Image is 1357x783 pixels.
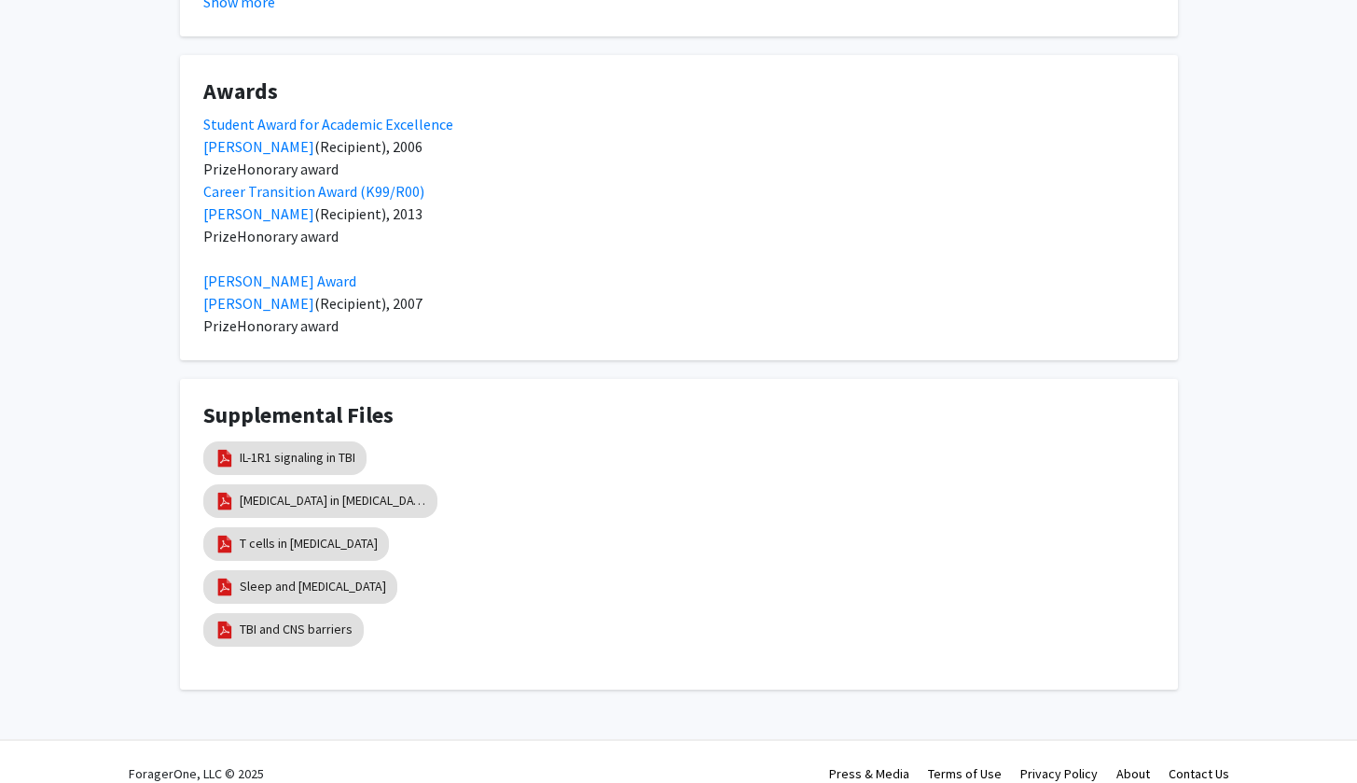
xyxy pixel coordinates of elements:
[14,699,79,769] iframe: Chat
[240,620,353,639] a: TBI and CNS barriers
[203,294,314,313] a: [PERSON_NAME]
[203,78,1155,105] h4: Awards
[215,577,235,597] img: pdf_icon.png
[240,577,386,596] a: Sleep and [MEDICAL_DATA]
[215,491,235,511] img: pdf_icon.png
[203,137,314,156] a: [PERSON_NAME]
[215,534,235,554] img: pdf_icon.png
[829,765,909,782] a: Press & Media
[240,448,355,468] a: IL-1R1 signaling in TBI
[240,491,426,510] a: [MEDICAL_DATA] in [MEDICAL_DATA]
[1169,765,1229,782] a: Contact Us
[203,402,1155,429] h4: Supplemental Files
[928,765,1002,782] a: Terms of Use
[1020,765,1098,782] a: Privacy Policy
[215,620,235,640] img: pdf_icon.png
[203,182,424,201] a: Career Transition Award (K99/R00)
[240,534,378,553] a: T cells in [MEDICAL_DATA]
[203,115,453,133] a: Student Award for Academic Excellence
[203,204,314,223] a: [PERSON_NAME]
[215,448,235,468] img: pdf_icon.png
[1116,765,1150,782] a: About
[203,113,1155,337] div: (Recipient), 2006 PrizeHonorary award (Recipient), 2013 PrizeHonorary award (Recipient), 2007 Pri...
[203,272,356,290] a: [PERSON_NAME] Award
